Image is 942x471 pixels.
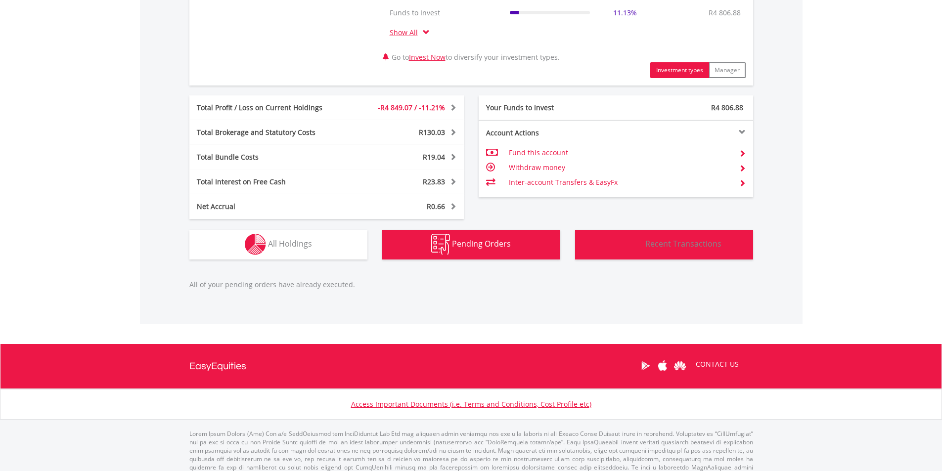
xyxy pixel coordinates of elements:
a: Huawei [672,350,689,381]
td: Withdraw money [509,160,731,175]
img: holdings-wht.png [245,234,266,255]
td: Funds to Invest [385,3,505,23]
div: Net Accrual [189,202,350,212]
span: R19.04 [423,152,445,162]
div: Total Interest on Free Cash [189,177,350,187]
img: pending_instructions-wht.png [431,234,450,255]
button: Pending Orders [382,230,560,259]
div: Total Bundle Costs [189,152,350,162]
span: R0.66 [427,202,445,211]
div: Account Actions [479,128,616,138]
div: Total Profit / Loss on Current Holdings [189,103,350,113]
td: R4 806.88 [704,3,746,23]
span: R4 806.88 [711,103,743,112]
span: R130.03 [419,128,445,137]
a: Show All [390,28,423,37]
button: Investment types [650,62,709,78]
a: Google Play [637,350,654,381]
span: All Holdings [268,238,312,249]
a: EasyEquities [189,344,246,388]
p: All of your pending orders have already executed. [189,280,753,290]
td: Fund this account [509,145,731,160]
td: 11.13% [595,3,655,23]
div: Total Brokerage and Statutory Costs [189,128,350,137]
button: Recent Transactions [575,230,753,259]
span: -R4 849.07 / -11.21% [378,103,445,112]
a: CONTACT US [689,350,746,378]
div: Your Funds to Invest [479,103,616,113]
img: transactions-zar-wht.png [606,234,643,256]
span: Pending Orders [452,238,511,249]
a: Invest Now [409,52,446,62]
td: Inter-account Transfers & EasyFx [509,175,731,190]
button: All Holdings [189,230,367,259]
span: R23.83 [423,177,445,186]
a: Access Important Documents (i.e. Terms and Conditions, Cost Profile etc) [351,399,591,409]
a: Apple [654,350,672,381]
span: Recent Transactions [645,238,721,249]
button: Manager [709,62,746,78]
